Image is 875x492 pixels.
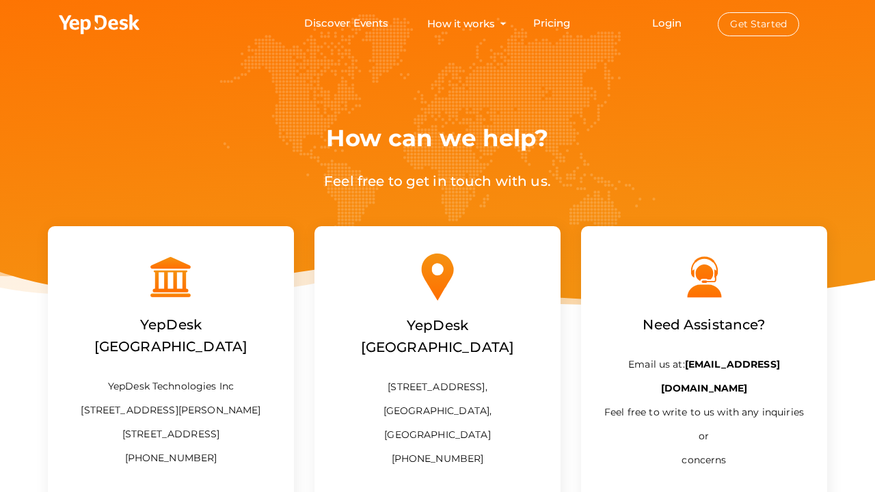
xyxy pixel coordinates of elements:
[718,12,799,36] button: Get Started
[602,353,807,472] p: Email us at: Feel free to write to us with any inquiries or concerns
[304,11,388,36] a: Discover Events
[335,301,540,372] label: YepDesk [GEOGRAPHIC_DATA]
[335,375,540,471] p: [STREET_ADDRESS], [GEOGRAPHIC_DATA], [GEOGRAPHIC_DATA] [PHONE_NUMBER]
[324,170,551,192] label: Feel free to get in touch with us.
[414,254,461,300] img: location.svg
[681,254,727,300] img: support.svg
[533,11,571,36] a: Pricing
[661,358,780,394] b: [EMAIL_ADDRESS][DOMAIN_NAME]
[68,300,273,371] label: YepDesk [GEOGRAPHIC_DATA]
[68,374,273,470] p: YepDesk Technologies Inc [STREET_ADDRESS][PERSON_NAME] [STREET_ADDRESS] [PHONE_NUMBER]
[326,109,548,167] label: How can we help?
[652,16,682,29] a: Login
[643,300,765,349] label: Need Assistance?
[148,254,194,300] img: office.svg
[423,11,499,36] button: How it works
